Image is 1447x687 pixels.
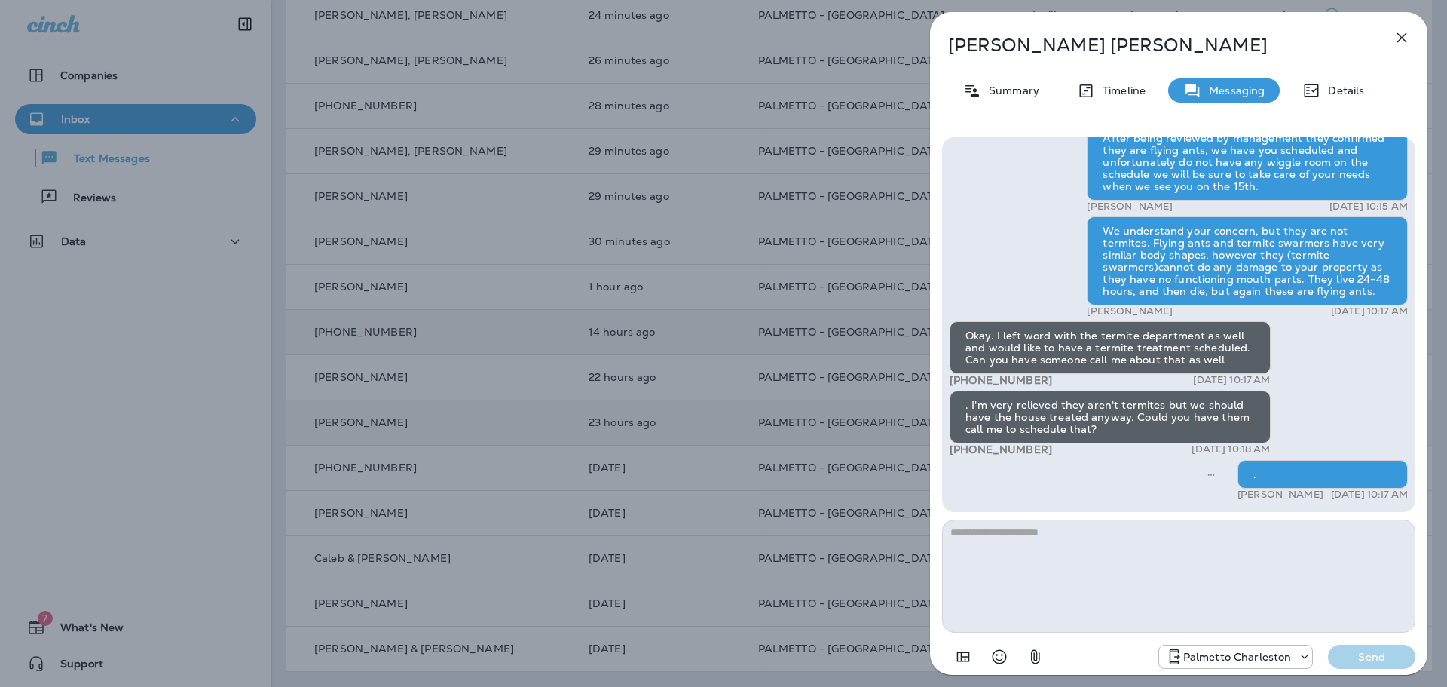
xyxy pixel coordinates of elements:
[984,642,1014,672] button: Select an emoji
[1159,648,1313,666] div: +1 (843) 277-8322
[1331,489,1408,501] p: [DATE] 10:17 AM
[1193,374,1270,386] p: [DATE] 10:17 AM
[948,35,1360,56] p: [PERSON_NAME] [PERSON_NAME]
[1237,489,1323,501] p: [PERSON_NAME]
[950,373,1052,387] span: [PHONE_NUMBER]
[1320,84,1364,97] p: Details
[950,443,1052,456] span: [PHONE_NUMBER]
[981,84,1039,97] p: Summary
[1207,467,1215,480] span: Sent
[1087,305,1173,317] p: [PERSON_NAME]
[950,321,1271,374] div: Okay. I left word with the termite department as well and would like to have a termite treatment ...
[1201,84,1265,97] p: Messaging
[1095,84,1146,97] p: Timeline
[1331,305,1408,317] p: [DATE] 10:17 AM
[1087,216,1408,305] div: We understand your concern, but they are not termites. Flying ants and termite swarmers have very...
[1329,201,1408,213] p: [DATE] 10:15 AM
[1237,460,1408,489] div: .
[1087,201,1173,213] p: [PERSON_NAME]
[948,642,978,672] button: Add in a premade template
[1087,124,1408,201] div: After being reviewed by management they confirmed they are flying ants, we have you scheduled and...
[950,391,1271,443] div: . I'm very relieved they aren't termites but we should have the house treated anyway. Could you h...
[1192,443,1270,455] p: [DATE] 10:18 AM
[1183,651,1292,663] p: Palmetto Charleston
